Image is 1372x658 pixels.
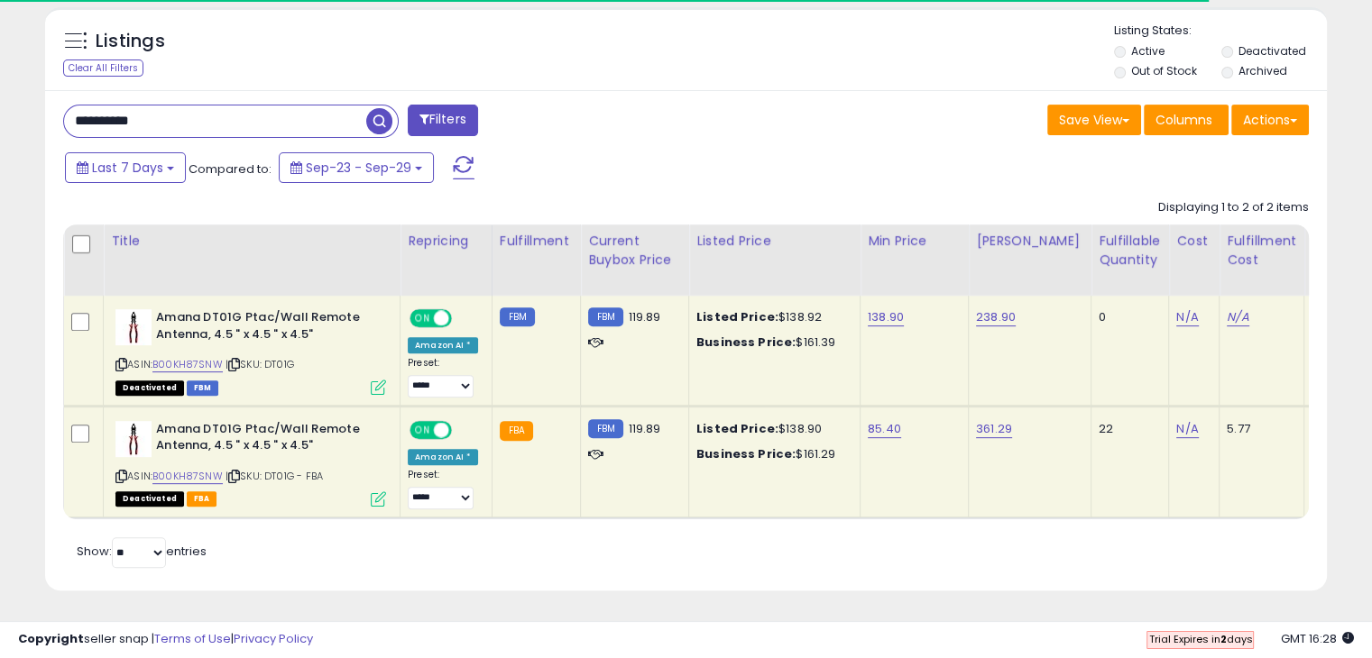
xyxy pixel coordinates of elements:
span: Trial Expires in days [1148,632,1252,646]
div: Fulfillment [500,232,573,251]
label: Deactivated [1238,43,1305,59]
div: Cost [1176,232,1211,251]
a: N/A [1176,420,1198,438]
button: Last 7 Days [65,152,186,183]
span: 2025-10-7 16:28 GMT [1281,630,1354,647]
img: 31PUqq4IQhL._SL40_.jpg [115,309,152,345]
button: Sep-23 - Sep-29 [279,152,434,183]
div: $138.92 [696,309,846,325]
a: N/A [1176,308,1198,326]
img: 31PUqq4IQhL._SL40_.jpg [115,421,152,457]
div: Clear All Filters [63,59,143,77]
div: Amazon AI * [408,449,478,465]
div: Preset: [408,469,478,509]
div: 0 [1099,309,1155,325]
span: Last 7 Days [92,159,163,177]
button: Columns [1144,105,1229,135]
a: 361.29 [976,420,1012,438]
div: $161.29 [696,446,846,462]
label: Out of Stock [1131,63,1197,78]
span: ON [411,311,434,326]
b: Business Price: [696,334,796,351]
a: Terms of Use [154,630,231,647]
span: FBM [187,380,219,396]
div: Title [111,232,392,251]
div: Fulfillable Quantity [1099,232,1161,270]
b: Listed Price: [696,308,778,325]
div: Listed Price [696,232,852,251]
a: B00KH87SNW [152,469,223,484]
div: Min Price [868,232,961,251]
div: $161.39 [696,334,846,351]
button: Filters [408,105,478,136]
a: 238.90 [976,308,1016,326]
p: Listing States: [1114,23,1327,40]
span: | SKU: DT01G - FBA [226,469,323,483]
span: OFF [449,311,478,326]
b: Listed Price: [696,420,778,437]
div: seller snap | | [18,631,313,648]
button: Save View [1047,105,1141,135]
b: Amana DT01G Ptac/Wall Remote Antenna, 4.5 " x 4.5 " x 4.5" [156,421,375,459]
div: Fulfillment Cost [1227,232,1296,270]
span: | SKU: DT01G [226,357,294,371]
span: FBA [187,491,217,507]
b: 2 [1220,632,1226,646]
div: 22 [1099,421,1155,437]
div: Amazon AI * [408,337,478,353]
h5: Listings [96,29,165,54]
div: Preset: [408,357,478,398]
span: 119.89 [628,420,660,437]
span: ON [411,422,434,437]
span: 119.89 [628,308,660,325]
a: Privacy Policy [234,630,313,647]
span: OFF [449,422,478,437]
div: Current Buybox Price [588,232,681,270]
b: Amana DT01G Ptac/Wall Remote Antenna, 4.5 " x 4.5 " x 4.5" [156,309,375,347]
div: $138.90 [696,421,846,437]
strong: Copyright [18,630,84,647]
b: Business Price: [696,445,796,462]
span: All listings that are unavailable for purchase on Amazon for any reason other than out-of-stock [115,380,184,396]
a: N/A [1227,308,1248,326]
a: B00KH87SNW [152,357,223,372]
label: Active [1131,43,1165,59]
small: FBM [588,419,623,438]
div: [PERSON_NAME] [976,232,1083,251]
span: Sep-23 - Sep-29 [306,159,411,177]
div: ASIN: [115,421,386,505]
div: Repricing [408,232,484,251]
button: Actions [1231,105,1309,135]
small: FBM [500,307,535,326]
span: Compared to: [189,160,272,178]
label: Archived [1238,63,1286,78]
div: ASIN: [115,309,386,393]
div: 5.77 [1227,421,1290,437]
a: 138.90 [868,308,904,326]
div: Displaying 1 to 2 of 2 items [1158,199,1309,216]
span: All listings that are unavailable for purchase on Amazon for any reason other than out-of-stock [115,491,184,507]
span: Columns [1156,111,1212,129]
a: 85.40 [868,420,901,438]
span: Show: entries [77,543,207,560]
small: FBM [588,307,623,326]
small: FBA [500,421,533,441]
